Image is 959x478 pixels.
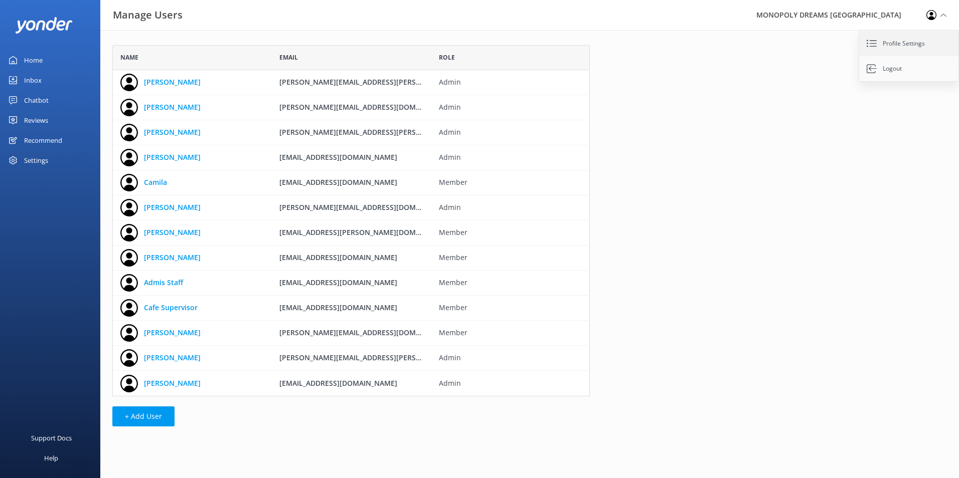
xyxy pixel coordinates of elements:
span: Name [120,53,138,62]
span: [EMAIL_ADDRESS][DOMAIN_NAME] [279,278,397,287]
span: Admin [439,202,583,213]
span: [PERSON_NAME][EMAIL_ADDRESS][DOMAIN_NAME] [279,102,454,112]
div: Home [24,50,43,70]
a: Admis Staff [144,277,183,288]
div: Support Docs [31,428,72,448]
span: Member [439,227,583,238]
button: + Add User [112,406,175,426]
img: yonder-white-logo.png [15,17,73,34]
h3: Manage Users [113,7,183,23]
div: Reviews [24,110,48,130]
a: [PERSON_NAME] [144,77,201,88]
span: Admin [439,127,583,138]
a: [PERSON_NAME] [144,352,201,363]
span: [PERSON_NAME][EMAIL_ADDRESS][PERSON_NAME][DOMAIN_NAME] [279,127,511,137]
span: Admin [439,352,583,363]
a: Camila [144,177,167,188]
a: [PERSON_NAME] [144,227,201,238]
div: Help [44,448,58,468]
div: grid [112,70,590,396]
span: [PERSON_NAME][EMAIL_ADDRESS][DOMAIN_NAME] [279,328,454,337]
span: Admin [439,152,583,163]
span: [PERSON_NAME][EMAIL_ADDRESS][DOMAIN_NAME] [279,202,454,212]
span: Admin [439,102,583,113]
a: [PERSON_NAME] [144,102,201,113]
span: Member [439,302,583,313]
a: [PERSON_NAME] [144,252,201,263]
a: [PERSON_NAME] [144,202,201,213]
span: Admin [439,378,583,389]
div: Settings [24,150,48,170]
span: Member [439,277,583,288]
div: Chatbot [24,90,49,110]
a: [PERSON_NAME] [144,127,201,138]
span: [PERSON_NAME][EMAIL_ADDRESS][PERSON_NAME][DOMAIN_NAME] [279,353,511,362]
span: [EMAIL_ADDRESS][DOMAIN_NAME] [279,378,397,388]
a: [PERSON_NAME] [144,378,201,389]
span: Member [439,252,583,263]
span: [EMAIL_ADDRESS][DOMAIN_NAME] [279,177,397,187]
span: [EMAIL_ADDRESS][DOMAIN_NAME] [279,303,397,312]
span: Member [439,177,583,188]
a: [PERSON_NAME] [144,327,201,338]
span: Role [439,53,455,62]
span: [EMAIL_ADDRESS][PERSON_NAME][DOMAIN_NAME] [279,227,454,237]
a: Cafe Supervisor [144,302,198,313]
span: [EMAIL_ADDRESS][DOMAIN_NAME] [279,253,397,262]
span: Email [279,53,298,62]
div: Inbox [24,70,42,90]
div: Recommend [24,130,62,150]
span: [PERSON_NAME][EMAIL_ADDRESS][PERSON_NAME][DOMAIN_NAME] [279,77,511,87]
span: [EMAIL_ADDRESS][DOMAIN_NAME] [279,152,397,162]
span: Member [439,327,583,338]
a: [PERSON_NAME] [144,152,201,163]
span: Admin [439,77,583,88]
